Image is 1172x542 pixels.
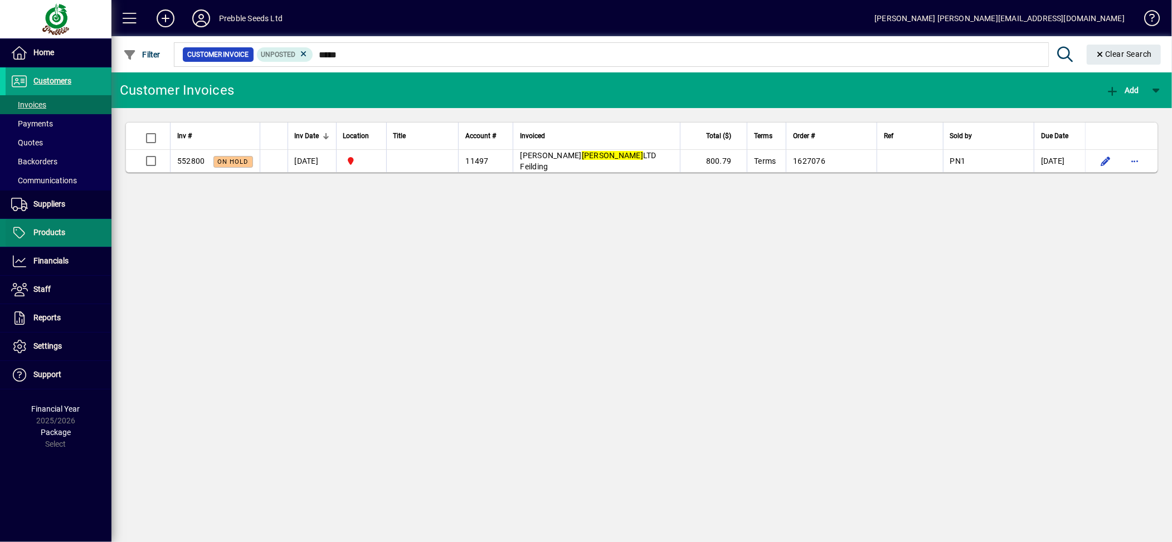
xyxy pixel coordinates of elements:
a: Suppliers [6,191,111,218]
span: 1627076 [793,157,825,165]
span: Package [41,428,71,437]
span: Home [33,48,54,57]
span: Communications [11,176,77,185]
a: Invoices [6,95,111,114]
button: Profile [183,8,219,28]
span: Account # [465,130,496,142]
span: PN1 [950,157,966,165]
span: Ref [884,130,893,142]
span: Invoiced [520,130,545,142]
div: [PERSON_NAME] [PERSON_NAME][EMAIL_ADDRESS][DOMAIN_NAME] [874,9,1125,27]
span: Invoices [11,100,46,109]
span: PALMERSTON NORTH [343,155,380,167]
span: Clear Search [1096,50,1152,58]
mat-chip: Customer Invoice Status: Unposted [257,47,313,62]
span: Add [1106,86,1139,95]
button: Add [148,8,183,28]
span: Suppliers [33,199,65,208]
span: On hold [218,158,249,165]
span: 552800 [177,157,205,165]
button: Filter [120,45,163,65]
a: Payments [6,114,111,133]
span: Order # [793,130,815,142]
span: Terms [754,157,776,165]
span: Terms [754,130,772,142]
div: Ref [884,130,936,142]
div: Customer Invoices [120,81,234,99]
a: Financials [6,247,111,275]
button: Add [1103,80,1142,100]
span: Location [343,130,369,142]
span: Due Date [1041,130,1068,142]
span: Customers [33,76,71,85]
div: Inv Date [295,130,329,142]
span: Unposted [261,51,296,58]
span: Title [393,130,406,142]
span: Settings [33,341,62,350]
a: Backorders [6,152,111,171]
span: Backorders [11,157,57,166]
em: [PERSON_NAME] [582,151,643,160]
div: Inv # [177,130,253,142]
a: Quotes [6,133,111,152]
a: Reports [6,304,111,332]
div: Due Date [1041,130,1078,142]
span: Financial Year [32,404,80,413]
span: Quotes [11,138,43,147]
div: Invoiced [520,130,673,142]
a: Home [6,39,111,67]
div: Total ($) [687,130,741,142]
span: Filter [123,50,161,59]
span: Customer Invoice [187,49,249,60]
a: Products [6,219,111,247]
span: 11497 [465,157,488,165]
span: Payments [11,119,53,128]
td: 800.79 [680,150,747,172]
div: Order # [793,130,870,142]
button: More options [1126,152,1144,170]
a: Knowledge Base [1136,2,1158,38]
a: Communications [6,171,111,190]
div: Sold by [950,130,1027,142]
a: Staff [6,276,111,304]
span: Total ($) [706,130,731,142]
span: Inv Date [295,130,319,142]
div: Prebble Seeds Ltd [219,9,283,27]
a: Settings [6,333,111,360]
button: Clear [1087,45,1161,65]
span: Support [33,370,61,379]
span: Sold by [950,130,972,142]
a: Support [6,361,111,389]
span: [PERSON_NAME] LTD Feilding [520,151,656,171]
span: Inv # [177,130,192,142]
span: Staff [33,285,51,294]
div: Title [393,130,452,142]
span: Reports [33,313,61,322]
td: [DATE] [288,150,336,172]
div: Account # [465,130,506,142]
td: [DATE] [1034,150,1085,172]
div: Location [343,130,380,142]
button: Edit [1097,152,1115,170]
span: Financials [33,256,69,265]
span: Products [33,228,65,237]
